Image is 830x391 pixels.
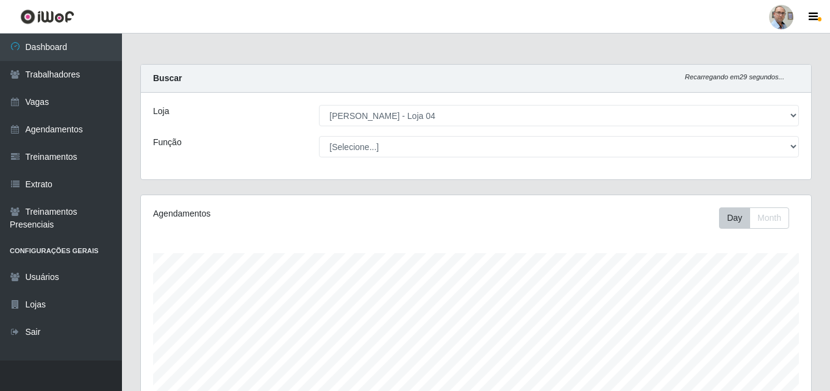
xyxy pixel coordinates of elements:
[20,9,74,24] img: CoreUI Logo
[719,207,799,229] div: Toolbar with button groups
[153,105,169,118] label: Loja
[719,207,789,229] div: First group
[750,207,789,229] button: Month
[153,136,182,149] label: Função
[719,207,750,229] button: Day
[153,73,182,83] strong: Buscar
[153,207,412,220] div: Agendamentos
[685,73,784,81] i: Recarregando em 29 segundos...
